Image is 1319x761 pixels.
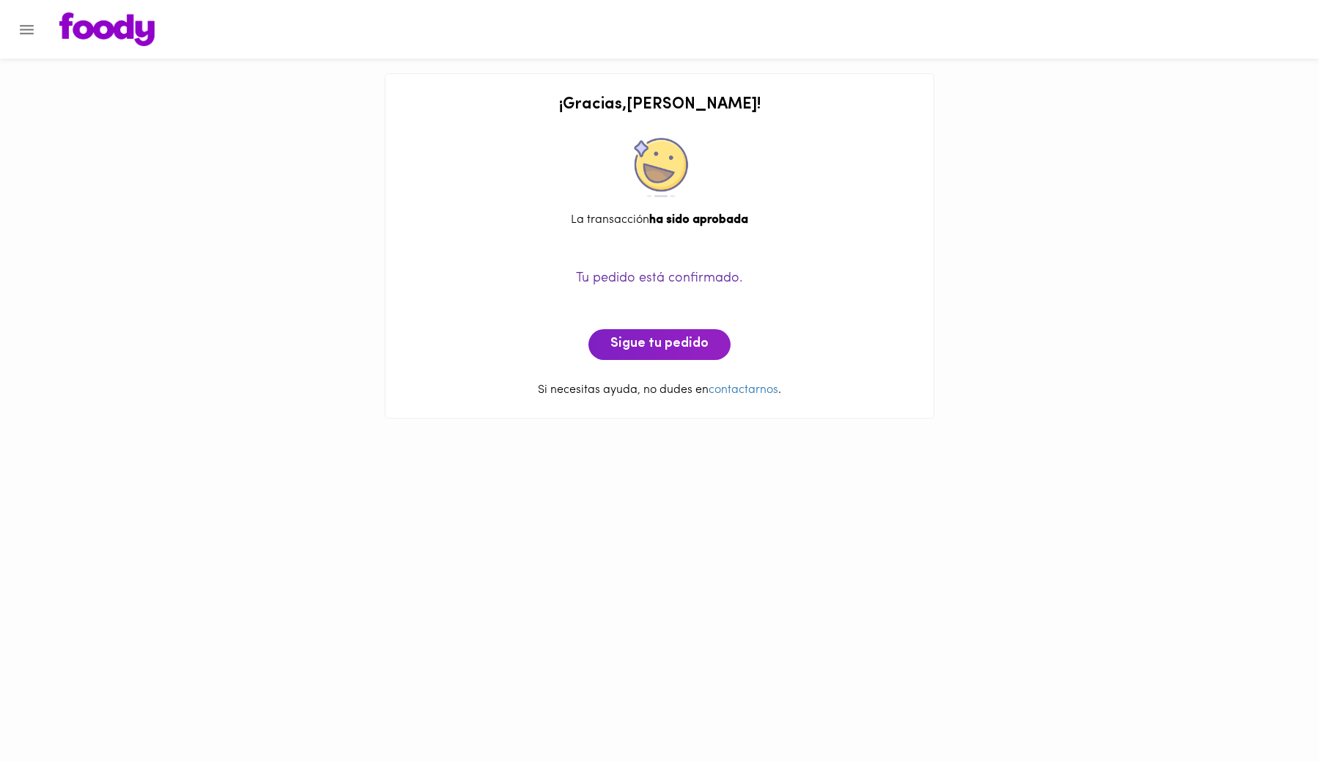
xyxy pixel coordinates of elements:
b: ha sido aprobada [649,214,748,226]
span: Tu pedido está confirmado. [576,272,743,285]
span: Sigue tu pedido [610,337,709,353]
button: Sigue tu pedido [588,329,731,360]
a: contactarnos [709,384,778,396]
img: logo.png [59,12,155,46]
button: Menu [9,12,45,48]
img: approved.png [630,138,689,197]
h2: ¡ Gracias , [PERSON_NAME] ! [400,96,919,114]
div: La transacción [400,212,919,229]
p: Si necesitas ayuda, no dudes en . [400,382,919,399]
